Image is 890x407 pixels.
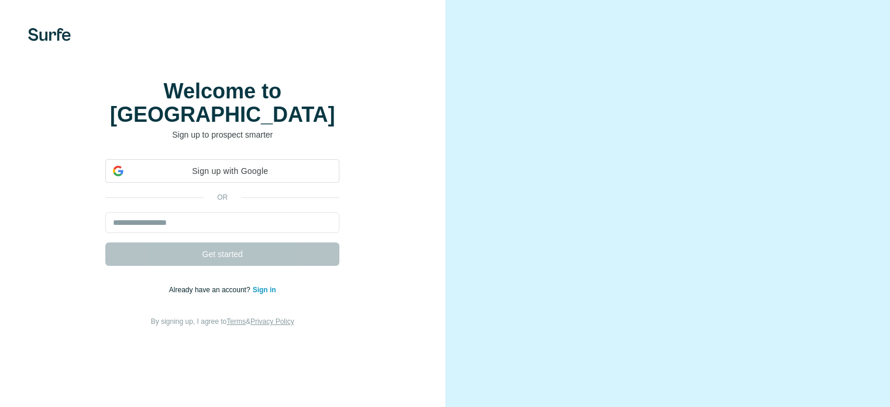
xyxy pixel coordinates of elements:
a: Privacy Policy [250,317,294,326]
span: By signing up, I agree to & [151,317,294,326]
p: or [204,192,241,203]
div: Sign up with Google [105,159,339,183]
span: Already have an account? [169,286,253,294]
h1: Welcome to [GEOGRAPHIC_DATA] [105,80,339,126]
a: Sign in [253,286,276,294]
p: Sign up to prospect smarter [105,129,339,141]
a: Terms [226,317,246,326]
span: Sign up with Google [128,165,332,177]
img: Surfe's logo [28,28,71,41]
